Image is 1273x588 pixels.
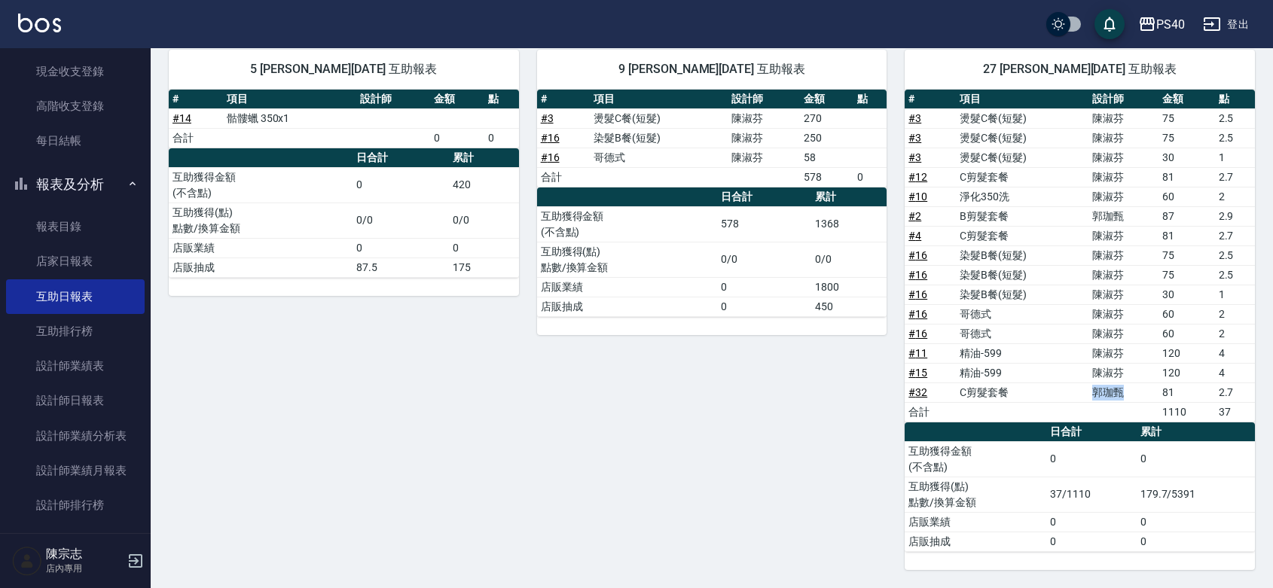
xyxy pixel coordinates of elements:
table: a dense table [169,90,519,148]
th: # [537,90,590,109]
td: 陳淑芬 [1088,285,1159,304]
a: #11 [908,347,927,359]
td: 2.5 [1215,265,1255,285]
td: 4 [1215,363,1255,382]
td: 互助獲得金額 (不含點) [169,167,353,203]
td: 0 [449,238,519,257]
td: 0/0 [353,203,448,238]
td: 陳淑芬 [1088,148,1159,167]
td: 0 [853,167,887,187]
a: #3 [908,151,921,163]
a: #16 [908,249,927,261]
td: 互助獲得(點) 點數/換算金額 [537,242,718,277]
td: 陳淑芬 [1088,226,1159,245]
td: 燙髮C餐(短髮) [590,108,728,128]
td: 0 [1137,512,1255,532]
td: 0/0 [449,203,519,238]
td: C剪髮套餐 [956,382,1088,402]
td: 哥德式 [956,304,1088,324]
td: 精油-599 [956,363,1088,382]
a: #3 [541,112,554,124]
td: 75 [1159,128,1215,148]
td: 1368 [811,206,887,242]
td: 染髮B餐(短髮) [590,128,728,148]
a: #16 [908,269,927,281]
td: 1110 [1159,402,1215,422]
table: a dense table [905,90,1255,422]
td: 2.5 [1215,108,1255,128]
td: 60 [1159,324,1215,343]
th: 日合計 [353,148,448,168]
div: PS40 [1156,15,1185,34]
td: 陳淑芬 [728,108,800,128]
td: 互助獲得(點) 點數/換算金額 [169,203,353,238]
td: 2.7 [1215,226,1255,245]
th: 項目 [223,90,356,109]
th: 日合計 [1046,422,1137,442]
a: #2 [908,210,921,222]
td: 120 [1159,343,1215,363]
a: #16 [541,151,560,163]
td: 75 [1159,245,1215,265]
a: 服務扣項明細表 [6,522,145,557]
td: 0 [1137,532,1255,551]
td: 陳淑芬 [1088,245,1159,265]
td: 0 [430,128,484,148]
td: 合計 [537,167,590,187]
th: 累計 [449,148,519,168]
td: 陳淑芬 [1088,324,1159,343]
a: #16 [908,288,927,300]
a: 設計師業績月報表 [6,453,145,488]
td: 4 [1215,343,1255,363]
td: 染髮B餐(短髮) [956,265,1088,285]
button: 報表及分析 [6,165,145,204]
h5: 陳宗志 [46,547,123,562]
td: 0/0 [811,242,887,277]
td: 店販抽成 [169,257,353,277]
th: 設計師 [356,90,430,109]
td: B剪髮套餐 [956,206,1088,226]
td: 精油-599 [956,343,1088,363]
a: 高階收支登錄 [6,89,145,123]
table: a dense table [169,148,519,278]
button: PS40 [1132,9,1191,40]
img: Logo [18,14,61,32]
table: a dense table [905,422,1255,552]
th: 日合計 [717,187,811,207]
td: 0 [484,128,518,148]
td: 2 [1215,187,1255,206]
td: 陳淑芬 [1088,304,1159,324]
td: 互助獲得(點) 點數/換算金額 [905,477,1046,512]
th: 設計師 [1088,90,1159,109]
th: 金額 [1159,90,1215,109]
td: 0 [353,238,448,257]
td: C剪髮套餐 [956,226,1088,245]
span: 27 [PERSON_NAME][DATE] 互助報表 [923,62,1237,77]
a: 每日結帳 [6,123,145,158]
td: 270 [800,108,853,128]
td: 75 [1159,265,1215,285]
td: 0/0 [717,242,811,277]
td: 179.7/5391 [1137,477,1255,512]
th: 點 [484,90,518,109]
td: 37/1110 [1046,477,1137,512]
td: 1800 [811,277,887,297]
a: #10 [908,190,927,203]
th: # [905,90,956,109]
td: 合計 [169,128,223,148]
td: 1 [1215,285,1255,304]
td: 郭珈甄 [1088,206,1159,226]
a: 互助日報表 [6,279,145,314]
th: 項目 [590,90,728,109]
table: a dense table [537,90,887,187]
a: 店家日報表 [6,244,145,279]
th: 設計師 [728,90,800,109]
span: 5 [PERSON_NAME][DATE] 互助報表 [187,62,501,77]
td: 染髮B餐(短髮) [956,245,1088,265]
td: 175 [449,257,519,277]
td: 哥德式 [590,148,728,167]
td: 81 [1159,382,1215,402]
td: 450 [811,297,887,316]
td: 店販業績 [169,238,353,257]
a: #12 [908,171,927,183]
